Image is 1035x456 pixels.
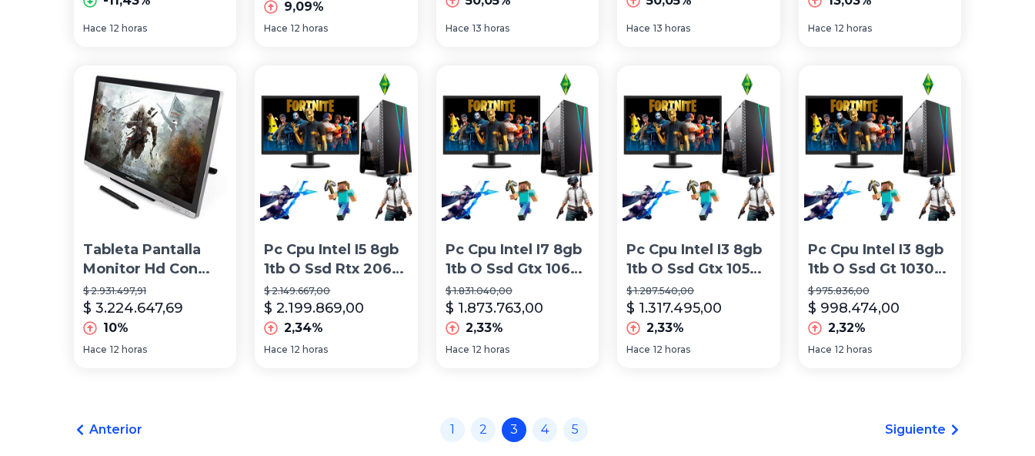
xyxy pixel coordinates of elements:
span: 12 horas [291,344,328,356]
p: $ 998.474,00 [808,297,900,319]
span: 13 horas [653,22,690,35]
p: $ 1.873.763,00 [446,297,543,319]
p: 2,32% [828,319,866,337]
img: Pc Cpu Intel I5 8gb 1tb O Ssd Rtx 2060 Gabinete Rgb + Monitor [255,65,417,228]
span: Hace [264,22,288,35]
p: 2,34% [284,319,323,337]
img: Pc Cpu Intel I3 8gb 1tb O Ssd Gtx 1050 O Gtx 1650 Gabinete Rgb Monitor [617,65,780,228]
span: Hace [446,22,469,35]
a: Pc Cpu Intel I5 8gb 1tb O Ssd Rtx 2060 Gabinete Rgb + MonitorPc Cpu Intel I5 8gb 1tb O Ssd Rtx 20... [255,65,417,368]
span: Hace [264,344,288,356]
p: Pc Cpu Intel I5 8gb 1tb O Ssd Rtx 2060 Gabinete Rgb + Monitor [264,240,408,279]
a: Pc Cpu Intel I3 8gb 1tb O Ssd Gtx 1050 O Gtx 1650 Gabinete Rgb MonitorPc Cpu Intel I3 8gb 1tb O S... [617,65,780,368]
img: Tableta Pantalla Monitor Hd Con Lapiz Huion Gt-220 V2 [74,65,236,228]
p: Pc Cpu Intel I7 8gb 1tb O Ssd Gtx 1060 O Gtx 1660 Gabinete Rgb Monitor [446,240,589,279]
p: 10% [103,319,129,337]
span: 12 horas [472,344,509,356]
a: Pc Cpu Intel I7 8gb 1tb O Ssd Gtx 1060 O Gtx 1660 Gabinete Rgb MonitorPc Cpu Intel I7 8gb 1tb O S... [436,65,599,368]
p: $ 1.317.495,00 [626,297,722,319]
span: Anterior [89,421,142,439]
a: 4 [533,417,557,442]
a: Siguiente [885,421,961,439]
p: $ 2.931.497,91 [83,285,227,297]
p: $ 3.224.647,69 [83,297,183,319]
span: Hace [83,22,107,35]
span: Hace [808,344,832,356]
a: Anterior [74,421,142,439]
span: Siguiente [885,421,946,439]
span: Hace [83,344,107,356]
p: Tableta Pantalla Monitor Hd Con Lapiz Huion Gt-220 V2 [83,240,227,279]
p: $ 1.831.040,00 [446,285,589,297]
span: 12 horas [835,22,872,35]
a: 1 [440,417,465,442]
img: Pc Cpu Intel I7 8gb 1tb O Ssd Gtx 1060 O Gtx 1660 Gabinete Rgb Monitor [436,65,599,228]
p: 2,33% [466,319,503,337]
span: 12 horas [110,344,147,356]
a: 2 [471,417,496,442]
span: 12 horas [653,344,690,356]
span: Hace [808,22,832,35]
p: 2,33% [646,319,684,337]
a: 5 [563,417,588,442]
span: 13 horas [472,22,509,35]
span: Hace [446,344,469,356]
img: Pc Cpu Intel I3 8gb 1tb O Ssd Gt 1030 2gb Gabinete Rgb Monitor [799,65,961,228]
a: Tableta Pantalla Monitor Hd Con Lapiz Huion Gt-220 V2Tableta Pantalla Monitor Hd Con Lapiz Huion ... [74,65,236,368]
p: $ 975.836,00 [808,285,952,297]
span: 12 horas [291,22,328,35]
p: $ 2.199.869,00 [264,297,364,319]
p: $ 1.287.540,00 [626,285,770,297]
p: Pc Cpu Intel I3 8gb 1tb O Ssd Gtx 1050 O Gtx 1650 Gabinete Rgb Monitor [626,240,770,279]
p: Pc Cpu Intel I3 8gb 1tb O Ssd Gt 1030 2gb Gabinete Rgb Monitor [808,240,952,279]
span: Hace [626,344,650,356]
a: Pc Cpu Intel I3 8gb 1tb O Ssd Gt 1030 2gb Gabinete Rgb MonitorPc Cpu Intel I3 8gb 1tb O Ssd Gt 10... [799,65,961,368]
span: 12 horas [110,22,147,35]
p: $ 2.149.667,00 [264,285,408,297]
span: 12 horas [835,344,872,356]
span: Hace [626,22,650,35]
